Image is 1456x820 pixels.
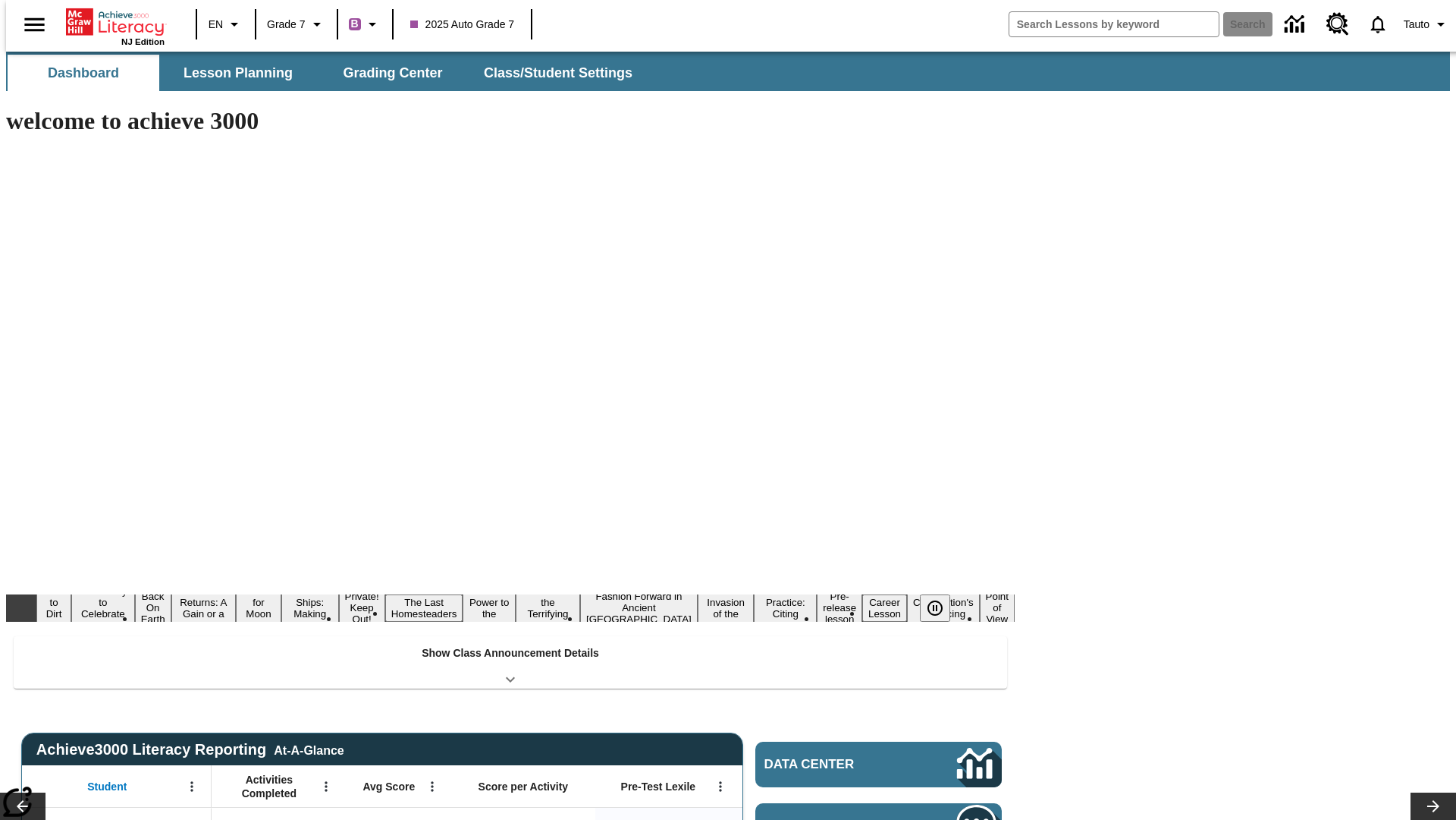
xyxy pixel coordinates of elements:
span: Grade 7 [267,17,306,33]
button: Slide 12 The Invasion of the Free CD [698,583,755,633]
button: Slide 4 Free Returns: A Gain or a Drain? [171,583,237,633]
button: Slide 14 Pre-release lesson [817,588,862,627]
span: 2025 Auto Grade 7 [410,17,515,33]
button: Slide 9 Solar Power to the People [463,583,516,633]
span: Data Center [764,757,906,772]
button: Grade: Grade 7, Select a grade [261,11,332,38]
button: Open Menu [421,775,444,798]
a: Notifications [1358,5,1398,44]
button: Slide 11 Fashion Forward in Ancient Rome [580,588,698,627]
span: Tauto [1404,17,1429,33]
h1: welcome to achieve 3000 [6,107,1015,135]
div: Home [66,5,165,46]
p: Show Class Announcement Details [422,645,599,661]
button: Slide 17 Point of View [980,588,1015,627]
span: Activities Completed [219,773,319,800]
a: Data Center [1276,4,1317,46]
input: search field [1009,12,1219,36]
button: Boost Class color is purple. Change class color [343,11,388,38]
button: Slide 3 Back On Earth [135,588,171,627]
button: Open Menu [180,775,203,798]
span: Achieve3000 Literacy Reporting [36,741,344,758]
span: EN [209,17,223,33]
button: Slide 5 Time for Moon Rules? [236,583,281,633]
button: Slide 10 Attack of the Terrifying Tomatoes [516,583,580,633]
span: Avg Score [362,780,415,793]
button: Open Menu [709,775,732,798]
button: Lesson Planning [162,55,314,91]
button: Lesson carousel, Next [1410,793,1456,820]
div: Show Class Announcement Details [14,636,1007,689]
button: Slide 13 Mixed Practice: Citing Evidence [754,583,817,633]
button: Slide 7 Private! Keep Out! [339,588,385,627]
button: Profile/Settings [1398,11,1456,38]
div: Pause [920,594,965,622]
span: Pre-Test Lexile [621,780,696,793]
div: At-A-Glance [274,741,344,758]
button: Language: EN, Select a language [202,11,250,38]
button: Slide 2 Get Ready to Celebrate Juneteenth! [71,583,135,633]
a: Home [66,7,165,37]
button: Grading Center [317,55,469,91]
button: Pause [920,594,950,622]
button: Slide 6 Cruise Ships: Making Waves [281,583,339,633]
button: Open Menu [315,775,337,798]
button: Class/Student Settings [472,55,645,91]
button: Open side menu [12,2,57,47]
a: Data Center [755,742,1002,787]
div: SubNavbar [6,55,646,91]
button: Slide 1 Born to Dirt Bike [36,583,71,633]
button: Slide 16 The Constitution's Balancing Act [907,583,980,633]
button: Slide 8 The Last Homesteaders [385,594,463,622]
span: B [351,14,359,33]
span: NJ Edition [121,37,165,46]
a: Resource Center, Will open in new tab [1317,4,1358,45]
div: SubNavbar [6,52,1450,91]
span: Score per Activity [479,780,569,793]
button: Slide 15 Career Lesson [862,594,907,622]
span: Student [87,780,127,793]
button: Dashboard [8,55,159,91]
